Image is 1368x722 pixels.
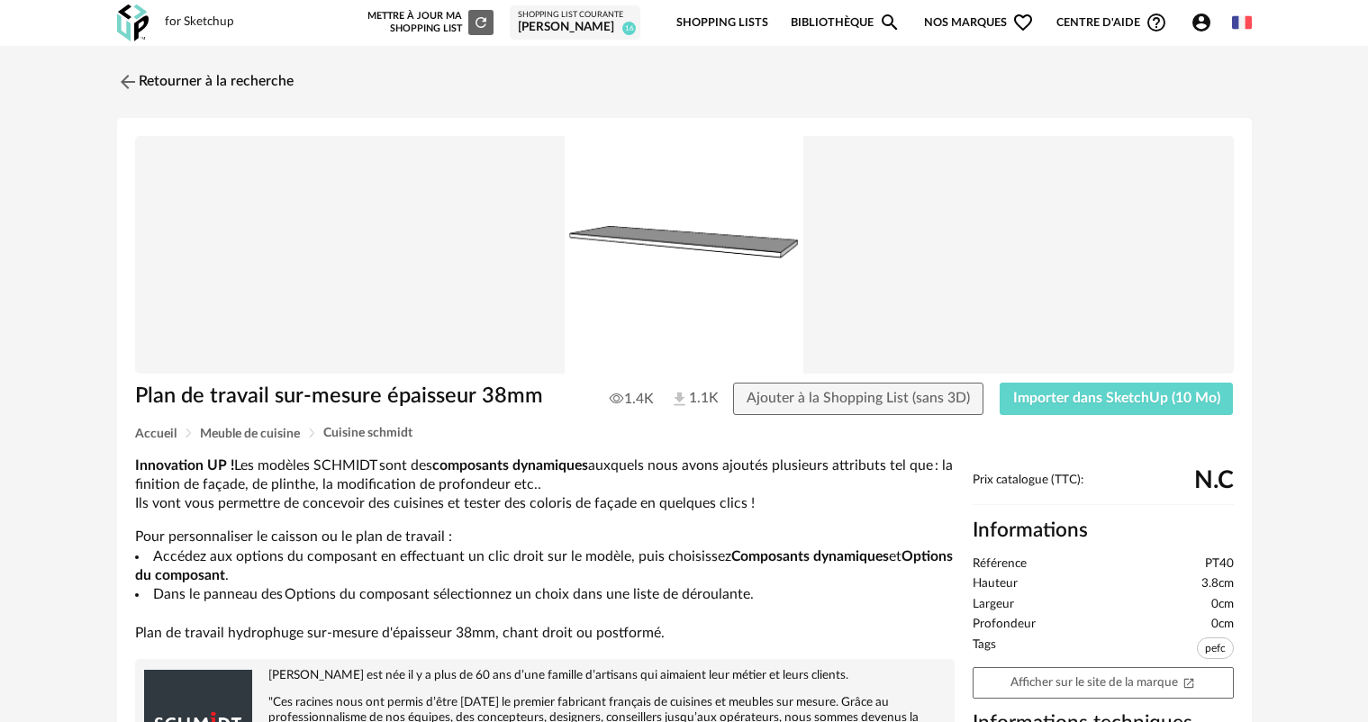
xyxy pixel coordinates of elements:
span: 3.8cm [1201,576,1234,592]
div: [PERSON_NAME] [518,20,632,36]
li: Accédez aux options du composant en effectuant un clic droit sur le modèle, puis choisissez et . [135,547,955,586]
b: composants dynamiques [432,458,588,473]
span: Accueil [135,428,177,440]
span: Refresh icon [473,17,489,27]
img: fr [1232,13,1252,32]
span: 16 [622,22,636,35]
span: Heart Outline icon [1012,12,1034,33]
span: 0cm [1211,617,1234,633]
span: Account Circle icon [1191,12,1212,33]
img: Product pack shot [135,136,1234,375]
span: Importer dans SketchUp (10 Mo) [1013,391,1220,405]
a: BibliothèqueMagnify icon [791,2,901,44]
h2: Informations [973,518,1234,544]
span: 0cm [1211,597,1234,613]
span: Account Circle icon [1191,12,1220,33]
span: Ajouter à la Shopping List (sans 3D) [747,391,970,405]
span: PT40 [1205,556,1234,573]
b: Composants dynamiques [731,549,889,564]
span: N.C [1194,474,1234,488]
span: Hauteur [973,576,1018,592]
span: Centre d'aideHelp Circle Outline icon [1056,12,1167,33]
span: Magnify icon [879,12,901,33]
p: Les modèles SCHMIDT sont des auxquels nous avons ajoutés plusieurs attributs tel que : la finitio... [135,456,955,514]
button: Ajouter à la Shopping List (sans 3D) [733,383,983,415]
b: Innovation UP ! [135,458,234,473]
div: Breadcrumb [135,427,1234,440]
span: Profondeur [973,617,1036,633]
a: Shopping Lists [676,2,768,44]
span: Tags [973,637,996,663]
a: Shopping List courante [PERSON_NAME] 16 [518,10,632,36]
div: Pour personnaliser le caisson ou le plan de travail : Plan de travail hydrophuge sur-mesure d'épa... [135,456,955,643]
button: Importer dans SketchUp (10 Mo) [1000,383,1234,415]
img: Téléchargements [670,390,689,409]
b: Options du composant [135,549,954,582]
span: Open In New icon [1182,675,1195,688]
span: Référence [973,556,1027,573]
a: Afficher sur le site de la marqueOpen In New icon [973,667,1234,699]
div: Mettre à jour ma Shopping List [364,10,494,35]
span: pefc [1197,637,1234,659]
span: 1.4K [610,390,654,408]
span: Help Circle Outline icon [1146,12,1167,33]
span: Nos marques [924,2,1034,44]
div: for Sketchup [165,14,234,31]
div: Shopping List courante [518,10,632,21]
span: Cuisine schmidt [323,427,412,439]
li: Dans le panneau des Options du composant sélectionnez un choix dans une liste de déroulante. [135,585,955,604]
p: [PERSON_NAME] est née il y a plus de 60 ans d’une famille d’artisans qui aimaient leur métier et ... [144,668,946,683]
a: Retourner à la recherche [117,62,294,102]
img: OXP [117,5,149,41]
span: Largeur [973,597,1014,613]
div: Prix catalogue (TTC): [973,473,1234,506]
img: svg+xml;base64,PHN2ZyB3aWR0aD0iMjQiIGhlaWdodD0iMjQiIHZpZXdCb3g9IjAgMCAyNCAyNCIgZmlsbD0ibm9uZSIgeG... [117,71,139,93]
span: 1.1K [670,389,700,409]
h1: Plan de travail sur-mesure épaisseur 38mm [135,383,583,411]
span: Meuble de cuisine [200,428,300,440]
